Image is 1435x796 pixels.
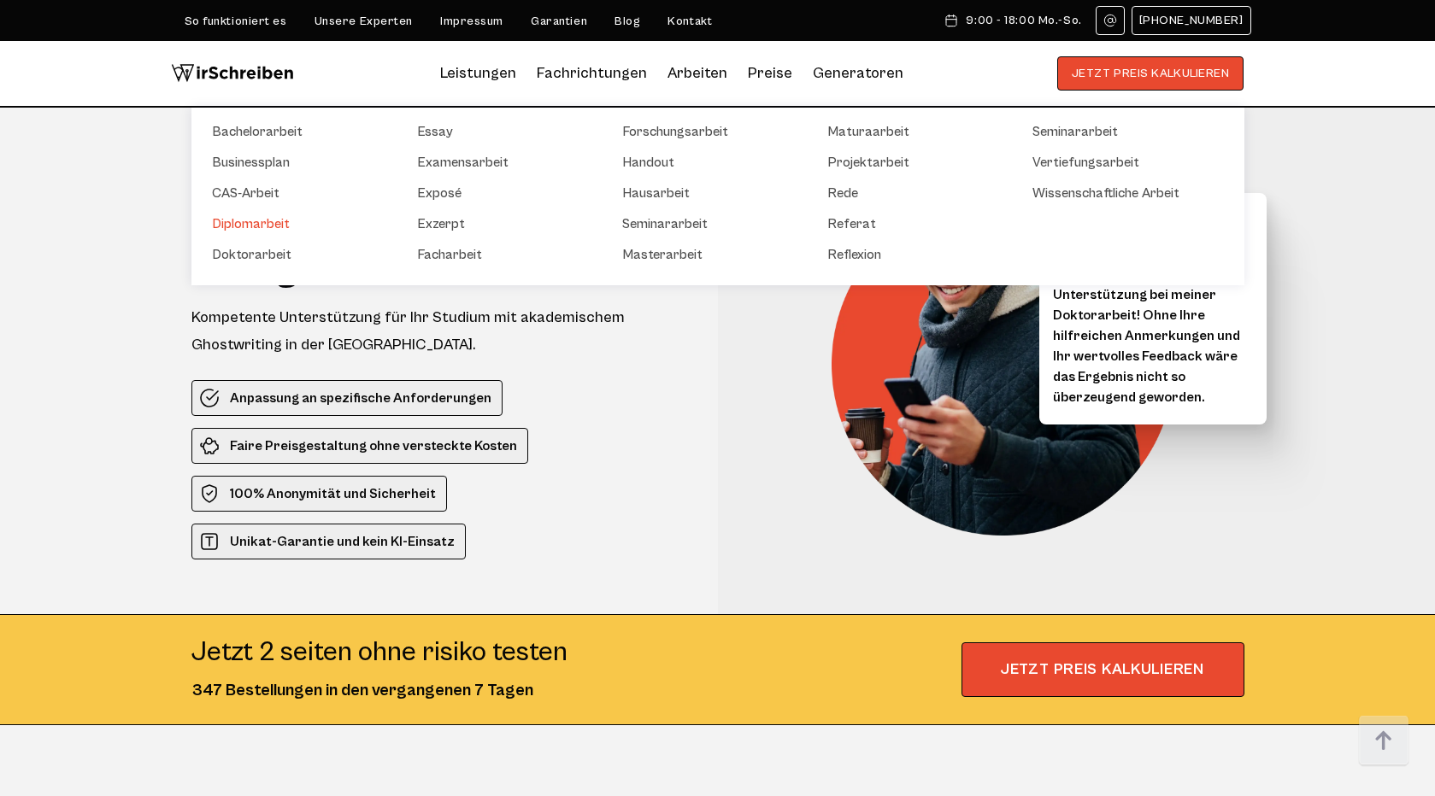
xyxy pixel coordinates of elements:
a: Bachelorarbeit [212,121,383,142]
span: 9:00 - 18:00 Mo.-So. [966,14,1081,27]
div: Jetzt 2 seiten ohne risiko testen [191,635,568,670]
a: Seminararbeit [622,214,793,234]
div: Vielen Dank, [PERSON_NAME], für Ihre wertvolle Unterstützung bei meiner Doktorarbeit! Ohne Ihre h... [1039,193,1267,424]
img: Faire Preisgestaltung ohne versteckte Kosten [199,436,220,456]
img: Ghostwriter Schweiz – Ihr Partner für akademischen Erfolg! [832,149,1199,536]
a: Diplomarbeit [212,214,383,234]
a: CAS-Arbeit [212,183,383,203]
a: Handout [622,152,793,173]
a: Essay [417,121,588,142]
a: Kontakt [668,15,712,28]
a: Fachrichtungen [537,60,647,87]
a: Referat [827,214,998,234]
a: Arbeiten [668,60,727,87]
li: 100% Anonymität und Sicherheit [191,476,447,512]
a: Seminararbeit [1032,121,1203,142]
div: 347 Bestellungen in den vergangenen 7 Tagen [191,678,568,704]
a: Vertiefungsarbeit [1032,152,1203,173]
a: So funktioniert es [185,15,287,28]
li: Anpassung an spezifische Anforderungen [191,380,503,416]
a: Exzerpt [417,214,588,234]
li: Faire Preisgestaltung ohne versteckte Kosten [191,428,528,464]
img: button top [1358,716,1409,767]
a: [PHONE_NUMBER] [1132,6,1251,35]
img: Unikat-Garantie und kein KI-Einsatz [199,531,220,552]
img: Anpassung an spezifische Anforderungen [199,388,220,408]
a: Reflexion [827,244,998,265]
a: Businessplan [212,152,383,173]
li: Unikat-Garantie und kein KI-Einsatz [191,524,466,559]
a: Masterarbeit [622,244,793,265]
a: Impressum [440,15,503,28]
a: Forschungsarbeit [622,121,793,142]
a: Rede [827,183,998,203]
a: Examensarbeit [417,152,588,173]
a: Facharbeit [417,244,588,265]
span: JETZT PREIS KALKULIEREN [962,642,1244,697]
img: Email [1103,14,1117,27]
span: [PHONE_NUMBER] [1139,14,1244,27]
a: Maturaarbeit [827,121,998,142]
img: Schedule [944,14,959,27]
a: Hausarbeit [622,183,793,203]
a: Preise [748,64,792,82]
a: Generatoren [813,60,903,87]
a: Wissenschaftliche Arbeit [1032,183,1203,203]
img: logo wirschreiben [171,56,294,91]
a: Garantien [531,15,587,28]
a: Leistungen [440,60,516,87]
a: Blog [615,15,640,28]
a: Doktorarbeit [212,244,383,265]
a: Exposé [417,183,588,203]
button: JETZT PREIS KALKULIEREN [1057,56,1244,91]
img: 100% Anonymität und Sicherheit [199,483,220,504]
a: Projektarbeit [827,152,998,173]
div: Kompetente Unterstützung für Ihr Studium mit akademischem Ghostwriting in der [GEOGRAPHIC_DATA]. [191,304,686,359]
a: Unsere Experten [315,15,413,28]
